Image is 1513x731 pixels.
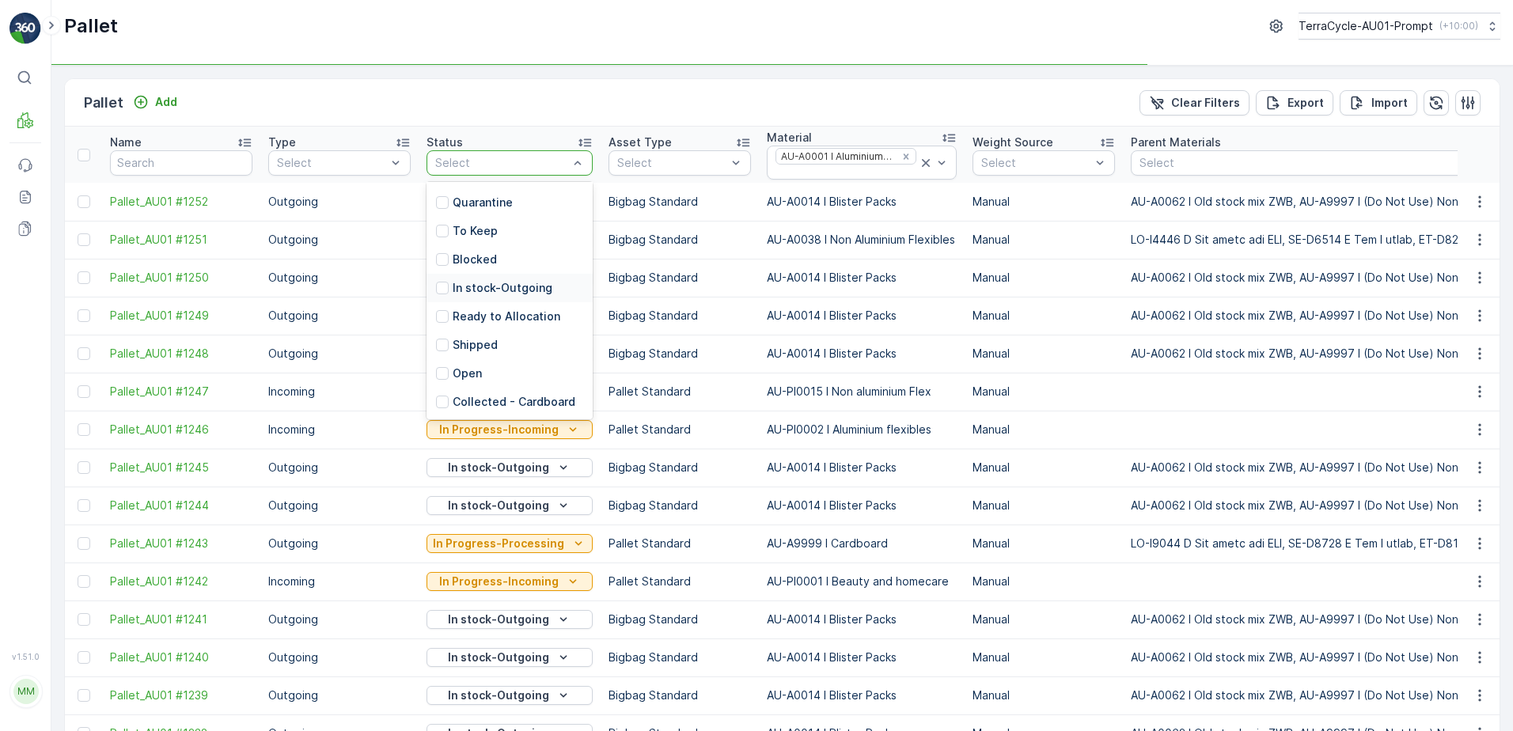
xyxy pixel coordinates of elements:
div: Toggle Row Selected [78,689,90,702]
p: Weight Source [973,134,1053,150]
p: Manual [973,612,1115,627]
span: 5.68 kg [89,312,130,325]
input: Search [110,150,252,176]
p: Asset Type [609,134,672,150]
p: Bigbag Standard [609,270,751,286]
span: Pallet_AU01 #1241 [110,612,252,627]
button: TerraCycle-AU01-Prompt(+10:00) [1299,13,1500,40]
p: In stock-Outgoing [448,687,549,703]
p: Outgoing [268,194,411,210]
div: Toggle Row Selected [78,271,90,284]
p: Outgoing [268,460,411,475]
p: Outgoing [268,232,411,248]
p: Outgoing [268,498,411,513]
p: AU-A0014 I Blister Packs [767,270,957,286]
p: Type [268,134,296,150]
p: Select [617,155,726,171]
p: Bigbag Standard [609,650,751,665]
p: Collected - Cardboard [453,394,575,410]
p: Import [1371,95,1408,111]
p: In stock-Outgoing [448,498,549,513]
span: Net Amount : [13,364,88,377]
span: Pallet_AU01 #1250 [110,270,252,286]
button: In Progress-Incoming [427,420,593,439]
p: Pallet [64,13,118,39]
span: First Weight : [13,312,89,325]
span: Last Weight : [13,390,89,403]
p: Outgoing [268,612,411,627]
div: Toggle Row Selected [78,233,90,246]
p: Manual [973,650,1115,665]
div: Toggle Row Selected [78,499,90,512]
button: In Progress-Processing [427,534,593,553]
span: [DATE] [84,286,121,299]
p: Pallet [84,92,123,114]
span: Arrive Date : [13,286,84,299]
img: logo [9,13,41,44]
p: Manual [973,346,1115,362]
a: Pallet_AU01 #1244 [110,498,252,513]
p: Bigbag Standard [609,612,751,627]
div: Toggle Row Selected [78,195,90,208]
p: Bigbag Standard [609,346,751,362]
p: Material [767,130,812,146]
span: Name : [13,259,52,273]
button: Import [1340,90,1417,116]
p: Manual [973,232,1115,248]
p: AU-PI0001 I Beauty and homecare [767,574,957,589]
p: AU-A0014 I Blister Packs [767,612,957,627]
p: In Progress-Processing [433,536,564,551]
p: Clear Filters [1171,95,1240,111]
div: Remove AU-A0001 I Aluminium flexibles [897,150,915,163]
span: Pallet_AU01 #1239 [110,687,252,703]
button: In stock-Outgoing [427,458,593,477]
p: Incoming [268,384,411,400]
p: Outgoing [268,650,411,665]
p: Manual [973,422,1115,437]
a: Pallet_AU01 #1251 [110,232,252,248]
span: Pallet_AU01 #1252 [110,194,252,210]
button: Clear Filters [1139,90,1249,116]
p: Manual [973,536,1115,551]
p: Blocked [453,252,497,267]
button: In Progress-Incoming [427,572,593,591]
p: Outgoing [268,308,411,324]
p: AU-A0014 I Blister Packs [767,194,957,210]
button: In stock-Outgoing [427,686,593,705]
p: Outgoing [268,536,411,551]
div: Toggle Row Selected [78,537,90,550]
p: AU-A0038 I Non Aluminium Flexibles [767,232,957,248]
p: AU-A0014 I Blister Packs [767,650,957,665]
p: Ready to Allocation [453,309,560,324]
p: Name [110,134,142,150]
div: Toggle Row Selected [78,461,90,474]
a: Pallet_AU01 #1249 [110,308,252,324]
p: Bigbag Standard [609,194,751,210]
p: Select [277,155,386,171]
p: Outgoing [268,270,411,286]
a: Pallet_AU01 #1245 [110,460,252,475]
p: Add [155,94,177,110]
p: Outgoing [268,687,411,703]
span: Material Type : [13,338,97,351]
p: AU-PI0015 I Non aluminium Flex [767,384,957,400]
p: In stock-Outgoing [453,280,552,296]
span: 0 kg [89,390,112,403]
p: Quarantine [453,195,513,210]
p: Manual [973,308,1115,324]
div: Toggle Row Selected [78,385,90,398]
p: Incoming [268,422,411,437]
p: AU-A0014 I Blister Packs [767,460,957,475]
p: Manual [973,498,1115,513]
a: Pallet_AU01 #1243 [110,536,252,551]
button: Add [127,93,184,112]
div: Toggle Row Selected [78,423,90,436]
a: Pallet_AU01 #1242 [110,574,252,589]
div: Toggle Row Selected [78,651,90,664]
p: TerraCycle-AU01-Prompt [1299,18,1433,34]
p: Incoming [268,574,411,589]
a: Pallet_AU01 #1248 [110,346,252,362]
